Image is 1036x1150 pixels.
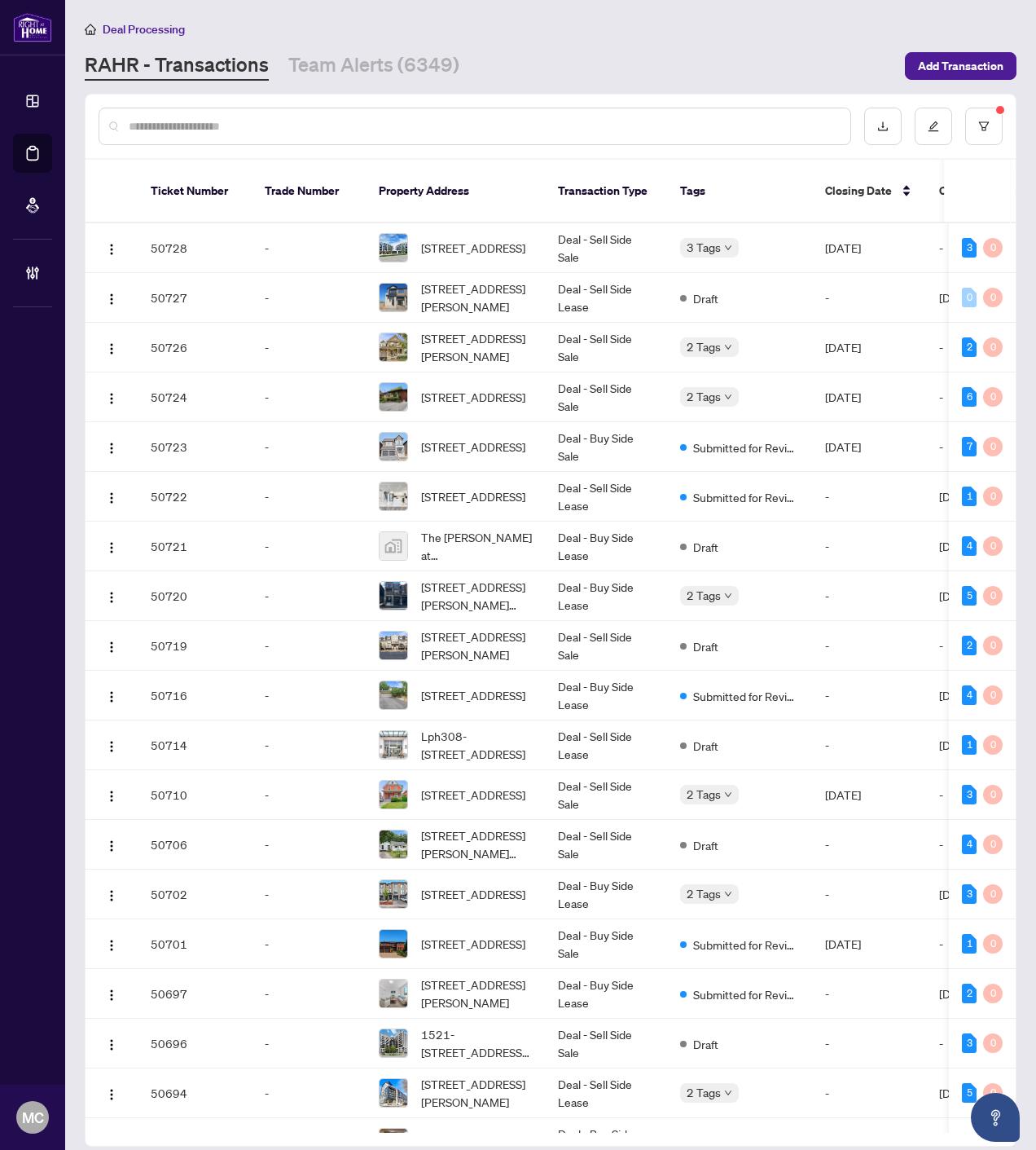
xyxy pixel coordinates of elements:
span: [STREET_ADDRESS] [421,786,525,804]
td: 50719 [138,621,252,671]
td: - [812,1068,926,1118]
div: 7 [962,437,977,456]
a: Team Alerts (6349) [288,51,459,81]
span: [STREET_ADDRESS][PERSON_NAME][PERSON_NAME] [421,826,532,862]
img: thumbnail-img [380,831,407,858]
td: Deal - Sell Side Lease [545,720,667,770]
button: Logo [99,632,125,659]
td: - [812,720,926,770]
span: [STREET_ADDRESS][PERSON_NAME] [421,1075,532,1111]
div: 0 [983,238,1003,258]
td: Deal - Sell Side Sale [545,1019,667,1068]
span: Deal Processing [103,22,185,37]
img: thumbnail-img [380,333,407,361]
td: Deal - Sell Side Lease [545,472,667,522]
span: [STREET_ADDRESS] [421,438,525,456]
td: 50720 [138,571,252,621]
td: 50701 [138,919,252,969]
img: Logo [105,243,118,256]
td: 50696 [138,1019,252,1068]
td: - [252,770,366,820]
img: thumbnail-img [380,532,407,560]
th: Property Address [366,160,545,223]
div: 0 [983,1033,1003,1053]
button: Logo [99,980,125,1007]
img: thumbnail-img [380,284,407,311]
td: [DATE] [812,422,926,472]
td: Deal - Buy Side Lease [545,969,667,1019]
div: 0 [983,685,1003,705]
td: - [252,223,366,273]
button: Logo [99,1080,125,1106]
img: Logo [105,342,118,355]
span: Submitted for Review [693,985,799,1003]
button: Logo [99,931,125,957]
div: 0 [983,785,1003,804]
span: down [724,244,732,252]
span: download [877,121,889,132]
span: [STREET_ADDRESS] [421,686,525,704]
button: Open asap [971,1093,1020,1142]
div: 0 [983,387,1003,407]
td: - [252,1068,366,1118]
span: [STREET_ADDRESS][PERSON_NAME] [421,329,532,365]
img: Logo [105,1088,118,1101]
td: - [252,820,366,870]
td: - [252,273,366,323]
img: thumbnail-img [380,1079,407,1107]
td: 50728 [138,223,252,273]
td: Deal - Buy Side Sale [545,919,667,969]
td: 50727 [138,273,252,323]
button: Add Transaction [905,52,1016,80]
td: Deal - Sell Side Lease [545,273,667,323]
img: thumbnail-img [380,1029,407,1057]
td: Deal - Sell Side Sale [545,820,667,870]
span: [STREET_ADDRESS][PERSON_NAME] [421,976,532,1011]
div: 0 [983,337,1003,357]
div: 0 [983,636,1003,655]
span: Submitted for Review [693,936,799,954]
button: Logo [99,831,125,857]
span: MC [22,1106,44,1129]
div: 1 [962,735,977,755]
td: - [812,671,926,720]
img: thumbnail-img [380,781,407,809]
div: 2 [962,984,977,1003]
div: 0 [983,735,1003,755]
span: Add Transaction [918,53,1003,79]
span: The [PERSON_NAME] at [STREET_ADDRESS] [421,528,532,564]
td: 50694 [138,1068,252,1118]
div: 0 [983,884,1003,904]
td: - [812,969,926,1019]
span: down [724,890,732,898]
td: - [252,571,366,621]
img: Logo [105,889,118,902]
div: 3 [962,238,977,258]
td: - [812,870,926,919]
span: Draft [693,836,718,854]
img: Logo [105,839,118,853]
div: 2 [962,337,977,357]
th: Transaction Type [545,160,667,223]
img: Logo [105,1038,118,1051]
span: [STREET_ADDRESS] [421,935,525,953]
img: Logo [105,591,118,604]
td: - [252,323,366,372]
img: thumbnail-img [380,234,407,262]
img: thumbnail-img [380,433,407,460]
span: Lph308-[STREET_ADDRESS] [421,727,532,763]
td: Deal - Sell Side Sale [545,770,667,820]
img: Logo [105,491,118,505]
span: Submitted for Review [693,438,799,456]
span: Closing Date [825,182,892,200]
th: Tags [667,160,812,223]
td: 50716 [138,671,252,720]
td: 50721 [138,522,252,571]
span: Draft [693,637,718,655]
td: Deal - Sell Side Lease [545,1068,667,1118]
td: - [812,1019,926,1068]
td: Deal - Sell Side Sale [545,323,667,372]
td: - [812,820,926,870]
td: Deal - Buy Side Lease [545,870,667,919]
td: [DATE] [812,372,926,422]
